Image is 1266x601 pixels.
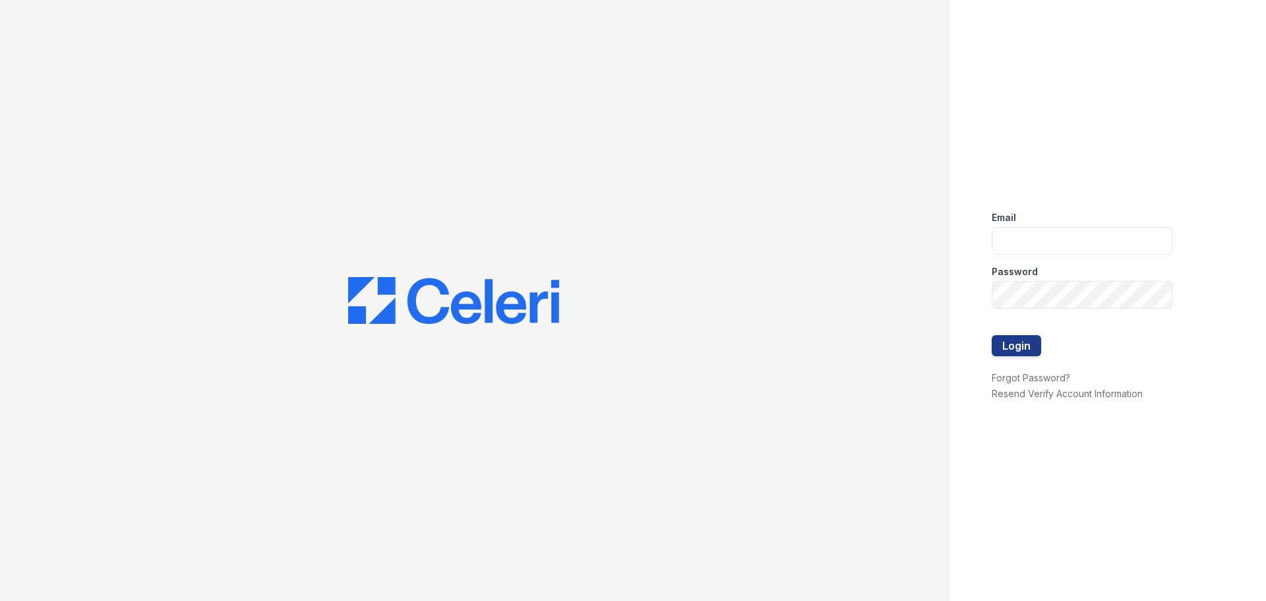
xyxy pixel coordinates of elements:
[992,372,1070,383] a: Forgot Password?
[992,211,1016,224] label: Email
[348,277,559,325] img: CE_Logo_Blue-a8612792a0a2168367f1c8372b55b34899dd931a85d93a1a3d3e32e68fde9ad4.png
[992,388,1143,399] a: Resend Verify Account Information
[992,265,1038,278] label: Password
[992,335,1041,356] button: Login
